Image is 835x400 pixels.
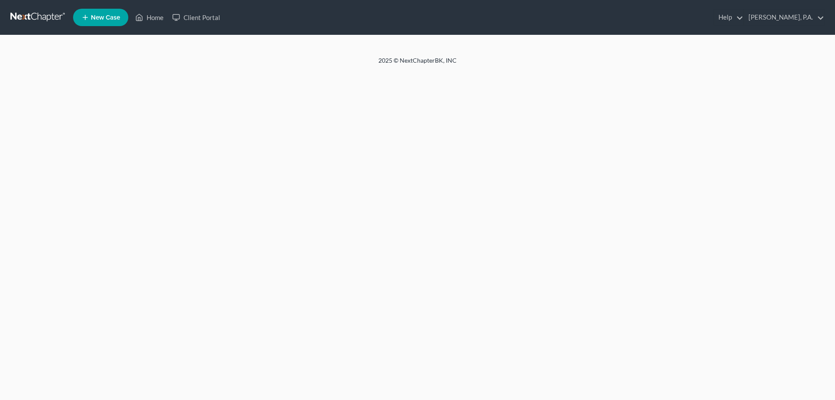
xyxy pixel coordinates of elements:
[714,10,743,25] a: Help
[73,9,128,26] new-legal-case-button: New Case
[131,10,168,25] a: Home
[744,10,824,25] a: [PERSON_NAME], P.A.
[168,10,224,25] a: Client Portal
[170,56,665,72] div: 2025 © NextChapterBK, INC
